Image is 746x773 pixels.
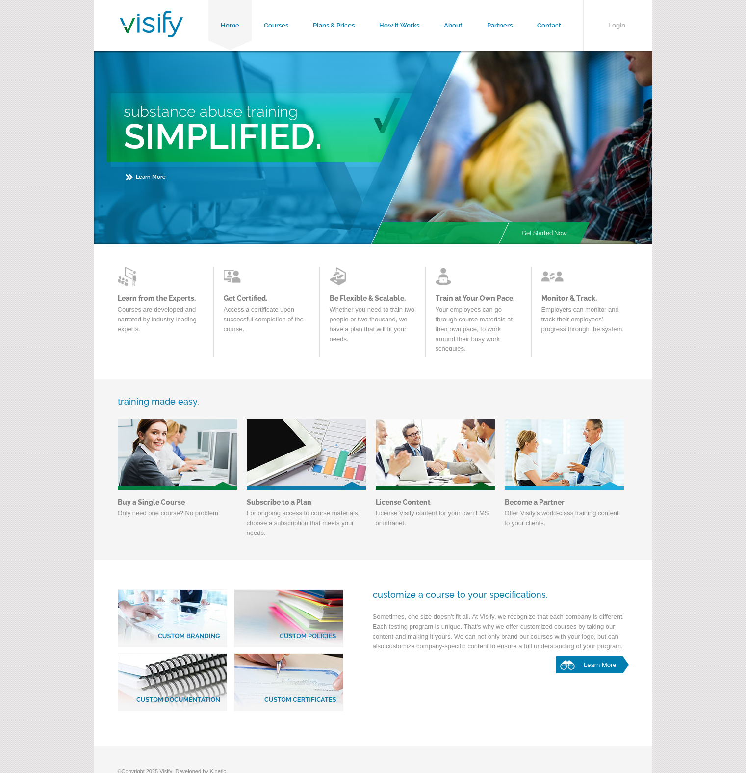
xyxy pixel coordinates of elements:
p: Employers can monitor and track their employees' progress through the system. [541,305,627,339]
img: Main Image [370,51,652,244]
p: Access a certificate upon successful completion of the course. [224,305,309,339]
img: Become a Partner [505,419,624,490]
p: Sometimes, one size doesn't fit all. At Visify, we recognize that each company is different. Each... [118,612,629,656]
a: Learn from the Experts. [118,294,204,302]
img: Custom Branding [118,589,227,647]
img: Custom Policies [234,589,343,647]
h3: training made easy. [118,397,629,407]
img: Subscribe to a Plan [247,419,366,490]
img: Learn from the Experts [436,267,458,286]
p: For ongoing access to course materials, choose a subscription that meets your needs. [247,508,366,543]
p: Courses are developed and narrated by industry-leading experts. [118,305,204,339]
a: Custom Branding [118,589,227,648]
a: Visify Training [120,26,183,40]
img: Learn from the Experts [224,267,246,286]
p: Whether you need to train two people or two thousand, we have a plan that will fit your needs. [330,305,415,349]
img: Custom Certificates [234,653,343,711]
a: Custom Certificates [234,653,343,712]
img: Visify Training [120,11,183,37]
a: Buy a Single Course [118,419,237,491]
p: Offer Visify's world-class training content to your clients. [505,508,624,533]
a: Monitor & Track. [541,294,627,302]
img: Custom Documentation [118,653,227,711]
a: Subscribe to a Plan [247,419,366,491]
img: Buy a Single Course [118,419,237,490]
img: Learn from the Experts [118,267,140,286]
img: Learn from the Experts [330,267,352,286]
a: Become a Partner [505,419,624,491]
p: Only need one course? No problem. [118,508,237,523]
a: Custom Policies [234,589,343,648]
a: Learn More [126,174,166,180]
h3: Customize a course to your specifications. [118,589,629,600]
a: Become a Partner [505,498,624,506]
a: Be Flexible & Scalable. [330,294,415,302]
p: Your employees can go through course materials at their own pace, to work around their busy work ... [436,305,521,359]
a: Train at Your Own Pace. [436,294,521,302]
a: Learn More [556,656,629,673]
a: Custom Documentation [118,653,227,712]
p: License Visify content for your own LMS or intranet. [376,508,495,533]
a: Content Licensing [376,419,495,491]
a: Buy a Single Course [118,498,237,506]
img: Learn from the Experts [541,267,564,286]
a: Get Certified. [224,294,309,302]
h2: Simplified. [124,115,464,157]
a: License Content [376,498,495,506]
img: Content Licensing [376,419,495,490]
a: Get Started Now [510,222,579,244]
h3: Substance Abuse Training [124,103,464,120]
a: Subscribe to a Plan [247,498,366,506]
